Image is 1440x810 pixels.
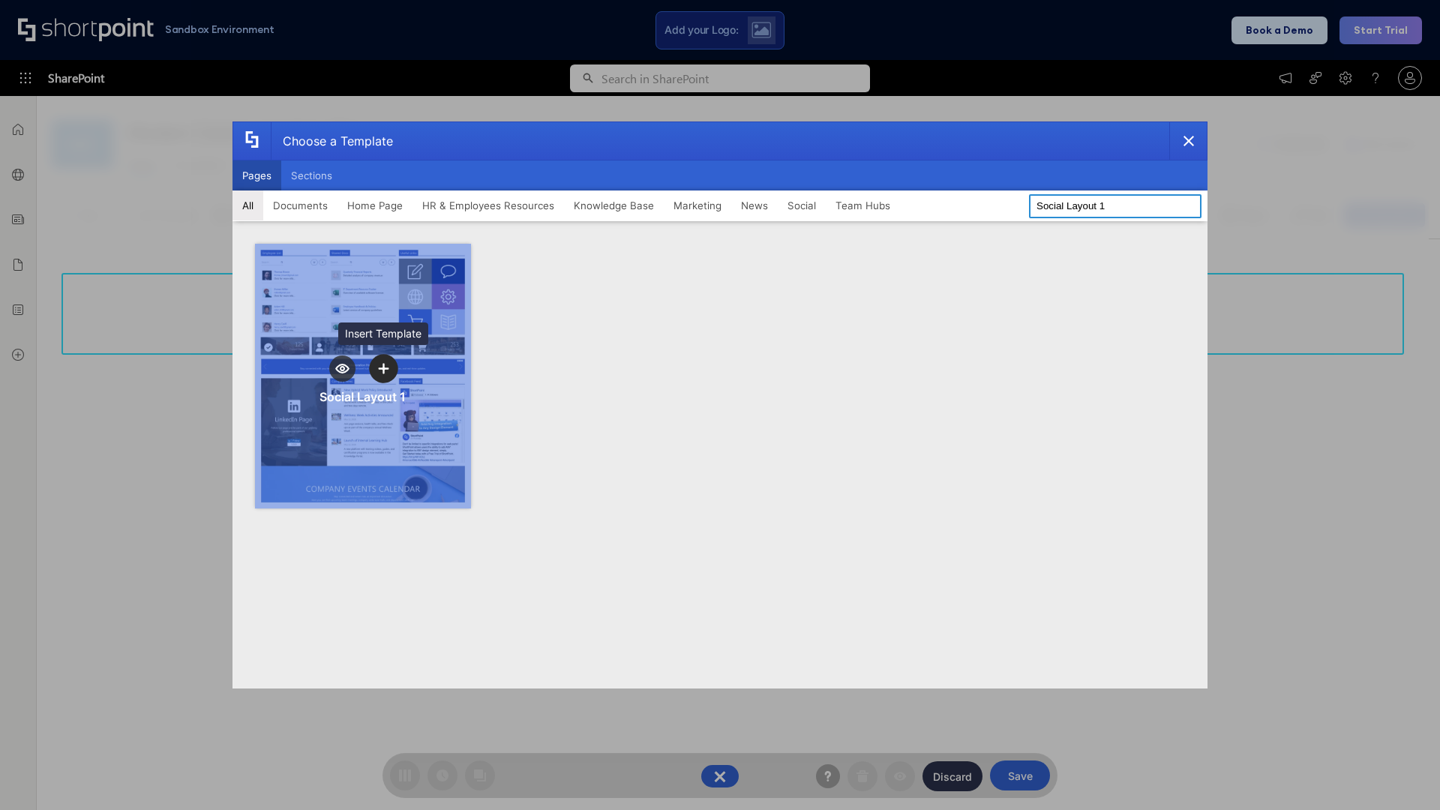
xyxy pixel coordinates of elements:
[1029,194,1201,218] input: Search
[319,389,406,404] div: Social Layout 1
[263,190,337,220] button: Documents
[337,190,412,220] button: Home Page
[664,190,731,220] button: Marketing
[826,190,900,220] button: Team Hubs
[731,190,778,220] button: News
[232,160,281,190] button: Pages
[778,190,826,220] button: Social
[1365,738,1440,810] iframe: Chat Widget
[281,160,342,190] button: Sections
[232,121,1207,688] div: template selector
[412,190,564,220] button: HR & Employees Resources
[271,122,393,160] div: Choose a Template
[564,190,664,220] button: Knowledge Base
[232,190,263,220] button: All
